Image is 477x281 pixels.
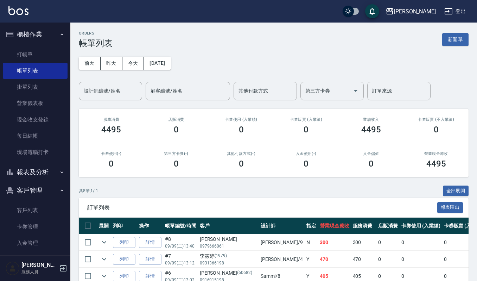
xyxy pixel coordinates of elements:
h2: 入金使用(-) [282,151,330,156]
p: 09/09 (二) 13:12 [165,260,196,266]
td: 470 [318,251,351,268]
h2: 卡券販賣 (不入業績) [412,117,460,122]
h3: 0 [174,159,179,169]
h3: 0 [109,159,114,169]
a: 報表匯出 [437,204,463,211]
div: [PERSON_NAME] [200,236,257,243]
h2: 業績收入 [347,117,395,122]
td: 0 [376,251,400,268]
p: 0931366198 [200,260,257,266]
div: [PERSON_NAME] [200,269,257,277]
h3: 0 [434,125,439,135]
button: 新開單 [442,33,469,46]
h3: 4495 [426,159,446,169]
p: (60682) [237,269,252,277]
h2: 營業現金應收 [412,151,460,156]
th: 營業現金應收 [318,218,351,234]
th: 服務消費 [351,218,377,234]
h3: 0 [304,159,309,169]
h3: 服務消費 [87,117,135,122]
a: 詳情 [139,254,161,265]
a: 帳單列表 [3,63,68,79]
span: 訂單列表 [87,204,437,211]
button: 昨天 [101,57,122,70]
h2: 入金儲值 [347,151,395,156]
h2: 卡券使用 (入業績) [217,117,265,122]
a: 現場電腦打卡 [3,144,68,160]
a: 新開單 [442,36,469,43]
th: 設計師 [259,218,305,234]
div: 李筱婷 [200,252,257,260]
button: expand row [99,237,109,248]
button: 前天 [79,57,101,70]
a: 客戶列表 [3,202,68,218]
img: Person [6,261,20,275]
td: N [305,234,318,251]
h2: 其他付款方式(-) [217,151,265,156]
h3: 4495 [361,125,381,135]
td: 0 [400,251,442,268]
th: 展開 [97,218,111,234]
a: 詳情 [139,237,161,248]
button: 列印 [113,237,135,248]
p: 0979666061 [200,243,257,249]
button: 櫃檯作業 [3,25,68,44]
button: expand row [99,254,109,264]
button: Open [350,85,361,96]
td: 0 [400,234,442,251]
h3: 0 [304,125,309,135]
button: 列印 [113,254,135,265]
td: [PERSON_NAME] /4 [259,251,305,268]
button: 客戶管理 [3,181,68,200]
td: Y [305,251,318,268]
h2: ORDERS [79,31,113,36]
h3: 4495 [101,125,121,135]
h3: 帳單列表 [79,38,113,48]
th: 指定 [305,218,318,234]
a: 打帳單 [3,46,68,63]
a: 卡券管理 [3,219,68,235]
button: 登出 [441,5,469,18]
button: [DATE] [144,57,171,70]
div: [PERSON_NAME] [394,7,436,16]
h3: 0 [239,159,244,169]
h5: [PERSON_NAME] [21,262,57,269]
p: 共 8 筆, 1 / 1 [79,188,98,194]
th: 列印 [111,218,137,234]
button: 今天 [122,57,144,70]
th: 操作 [137,218,163,234]
a: 每日結帳 [3,128,68,144]
img: Logo [8,6,28,15]
a: 掛單列表 [3,79,68,95]
td: #7 [163,251,198,268]
p: (1979) [215,252,227,260]
td: 300 [318,234,351,251]
button: 報表及分析 [3,163,68,181]
th: 店販消費 [376,218,400,234]
h2: 店販消費 [152,117,201,122]
h3: 0 [369,159,374,169]
button: save [365,4,379,18]
h3: 0 [239,125,244,135]
th: 卡券使用 (入業績) [400,218,442,234]
th: 客戶 [198,218,259,234]
a: 入金管理 [3,235,68,251]
button: 報表匯出 [437,202,463,213]
button: 全部展開 [443,186,469,196]
h2: 卡券使用(-) [87,151,135,156]
h2: 卡券販賣 (入業績) [282,117,330,122]
td: 0 [376,234,400,251]
th: 帳單編號/時間 [163,218,198,234]
p: 09/09 (二) 13:40 [165,243,196,249]
td: [PERSON_NAME] /9 [259,234,305,251]
a: 現金收支登錄 [3,112,68,128]
a: 營業儀表板 [3,95,68,111]
td: 470 [351,251,377,268]
h3: 0 [174,125,179,135]
td: 300 [351,234,377,251]
td: #8 [163,234,198,251]
button: [PERSON_NAME] [383,4,439,19]
p: 服務人員 [21,269,57,275]
h2: 第三方卡券(-) [152,151,201,156]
